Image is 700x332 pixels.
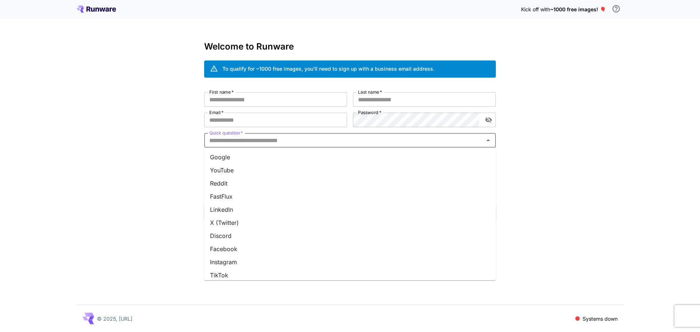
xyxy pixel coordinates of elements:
li: Reddit [204,177,496,190]
li: Google [204,151,496,164]
label: Last name [358,89,382,95]
button: Close [483,135,493,145]
span: ~1000 free images! 🎈 [550,6,606,12]
label: Quick question [209,130,243,136]
p: Systems down [583,315,618,323]
li: YouTube [204,164,496,177]
div: To qualify for ~1000 free images, you’ll need to sign up with a business email address. [222,65,435,73]
label: First name [209,89,234,95]
span: Kick off with [521,6,550,12]
p: © 2025, [URL] [97,315,132,323]
li: Discord [204,229,496,242]
li: TikTok [204,269,496,282]
li: LinkedIn [204,203,496,216]
li: FastFlux [204,190,496,203]
button: toggle password visibility [482,113,495,126]
li: Facebook [204,242,496,255]
li: X (Twitter) [204,216,496,229]
label: Password [358,109,381,116]
label: Email [209,109,223,116]
h3: Welcome to Runware [204,42,496,52]
li: Instagram [204,255,496,269]
button: In order to qualify for free credit, you need to sign up with a business email address and click ... [609,1,623,16]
